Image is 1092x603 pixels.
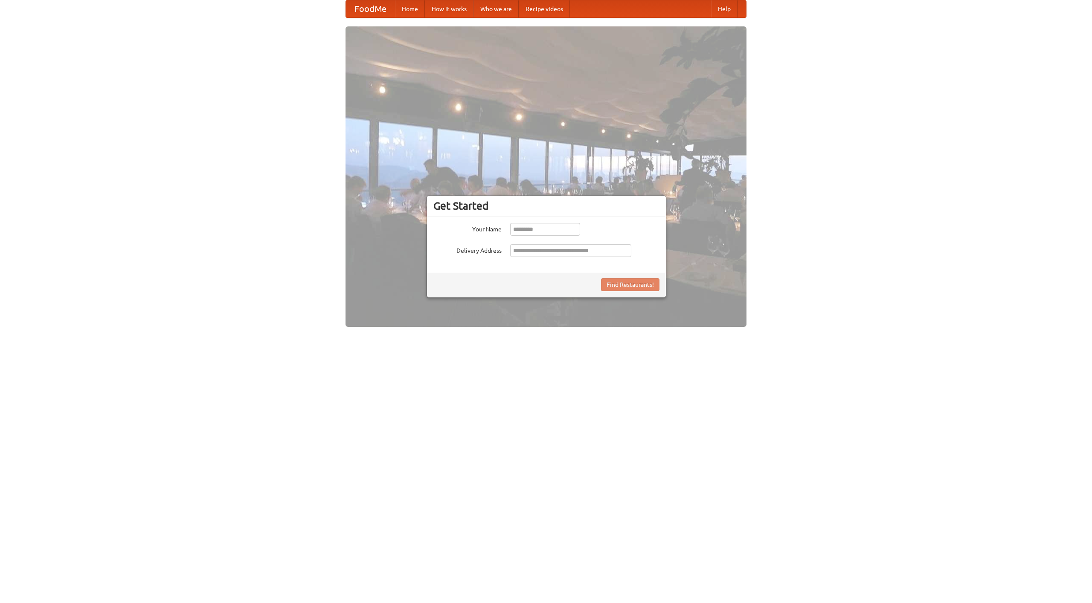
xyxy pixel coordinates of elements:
a: How it works [425,0,473,17]
button: Find Restaurants! [601,278,659,291]
a: Help [711,0,738,17]
a: Home [395,0,425,17]
a: Who we are [473,0,519,17]
label: Delivery Address [433,244,502,255]
a: Recipe videos [519,0,570,17]
a: FoodMe [346,0,395,17]
h3: Get Started [433,199,659,212]
label: Your Name [433,223,502,234]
